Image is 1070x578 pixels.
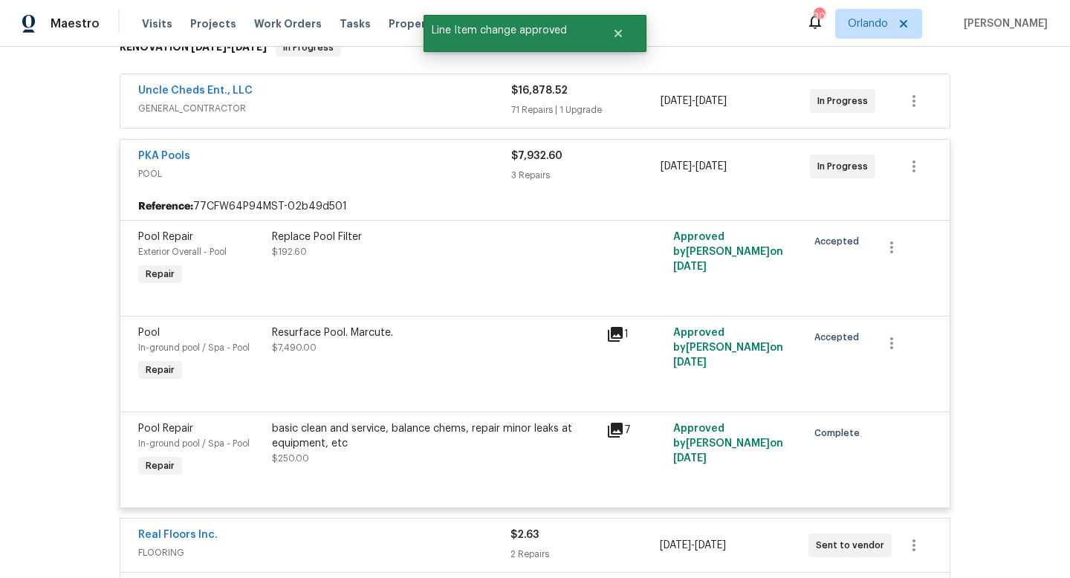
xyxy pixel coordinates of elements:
span: [DATE] [231,42,267,52]
span: Projects [190,16,236,31]
span: $7,932.60 [511,151,562,161]
span: - [661,94,727,108]
span: In Progress [817,159,874,174]
span: [DATE] [661,161,692,172]
span: [DATE] [695,161,727,172]
a: Real Floors Inc. [138,530,218,540]
div: 7 [606,421,664,439]
span: Pool Repair [138,232,193,242]
span: Visits [142,16,172,31]
span: [DATE] [695,540,726,551]
span: In-ground pool / Spa - Pool [138,343,250,352]
span: $16,878.52 [511,85,568,96]
span: Line Item change approved [424,15,594,46]
span: $7,490.00 [272,343,317,352]
div: Replace Pool Filter [272,230,597,244]
span: Repair [140,267,181,282]
span: Repair [140,458,181,473]
span: [DATE] [673,453,707,464]
span: - [660,538,726,553]
span: GENERAL_CONTRACTOR [138,101,511,116]
span: [PERSON_NAME] [958,16,1048,31]
span: Approved by [PERSON_NAME] on [673,423,783,464]
span: Accepted [814,234,865,249]
span: Pool Repair [138,423,193,434]
div: Resurface Pool. Marcute. [272,325,597,340]
span: [DATE] [660,540,691,551]
span: $2.63 [510,530,539,540]
div: 30 [814,9,824,24]
span: [DATE] [661,96,692,106]
span: FLOORING [138,545,510,560]
span: [DATE] [673,357,707,368]
span: $250.00 [272,454,309,463]
div: RENOVATION [DATE]-[DATE]In Progress [115,24,955,71]
span: Sent to vendor [816,538,890,553]
span: Pool [138,328,160,338]
span: Approved by [PERSON_NAME] on [673,232,783,272]
a: Uncle Cheds Ent., LLC [138,85,253,96]
span: Accepted [814,330,865,345]
span: In Progress [817,94,874,108]
div: 77CFW64P94MST-02b49d501 [120,193,950,220]
span: Orlando [848,16,888,31]
div: basic clean and service, balance chems, repair minor leaks at equipment, etc [272,421,597,451]
span: - [661,159,727,174]
span: Tasks [340,19,371,29]
div: 1 [606,325,664,343]
span: Work Orders [254,16,322,31]
span: In-ground pool / Spa - Pool [138,439,250,448]
button: Close [594,19,643,48]
b: Reference: [138,199,193,214]
div: 3 Repairs [511,168,661,183]
span: $192.60 [272,247,307,256]
span: POOL [138,166,511,181]
span: Complete [814,426,866,441]
div: 71 Repairs | 1 Upgrade [511,103,661,117]
span: [DATE] [673,262,707,272]
h6: RENOVATION [120,39,267,56]
span: Maestro [51,16,100,31]
a: PKA Pools [138,151,190,161]
span: Properties [389,16,447,31]
div: 2 Repairs [510,547,659,562]
span: Exterior Overall - Pool [138,247,227,256]
span: Repair [140,363,181,377]
span: Approved by [PERSON_NAME] on [673,328,783,368]
span: [DATE] [191,42,227,52]
span: - [191,42,267,52]
span: [DATE] [695,96,727,106]
span: In Progress [277,40,340,55]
